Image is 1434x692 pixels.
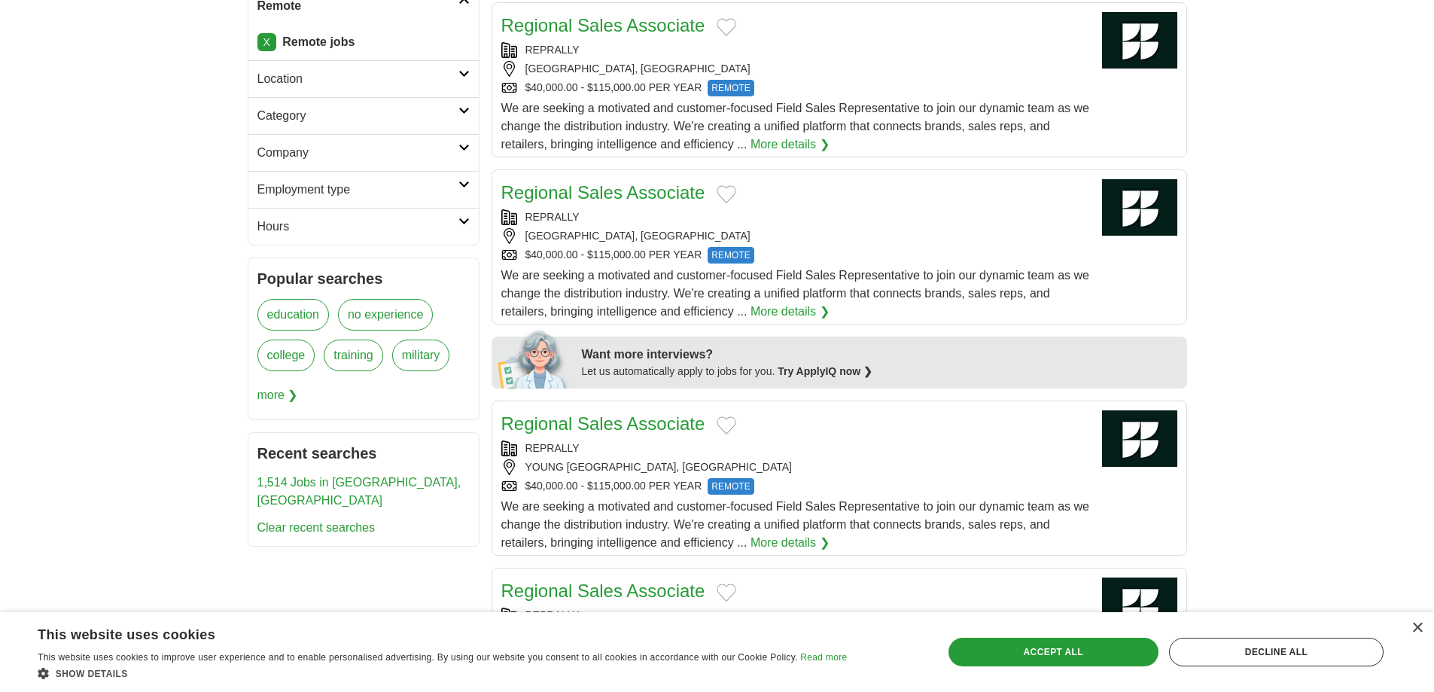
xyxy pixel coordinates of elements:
[750,534,830,552] a: More details ❯
[717,416,736,434] button: Add to favorite jobs
[501,42,1090,58] div: REPRALLY
[1411,623,1423,634] div: Close
[800,652,847,663] a: Read more, opens a new window
[708,247,754,264] span: REMOTE
[257,218,458,236] h2: Hours
[257,33,276,51] a: X
[717,185,736,203] button: Add to favorite jobs
[38,666,847,681] div: Show details
[778,365,872,377] a: Try ApplyIQ now ❯
[501,247,1090,264] div: $40,000.00 - $115,000.00 PER YEAR
[708,478,754,495] span: REMOTE
[1102,12,1177,69] img: Company logo
[708,80,754,96] span: REMOTE
[498,328,571,389] img: apply-iq-scientist.png
[582,346,1178,364] div: Want more interviews?
[257,299,329,331] a: education
[257,521,376,534] a: Clear recent searches
[257,340,315,371] a: college
[501,182,705,203] a: Regional Sales Associate
[501,269,1089,318] span: We are seeking a motivated and customer-focused Field Sales Representative to join our dynamic te...
[248,171,479,208] a: Employment type
[248,60,479,97] a: Location
[257,380,298,410] span: more ❯
[501,581,705,601] a: Regional Sales Associate
[501,608,1090,623] div: REPRALLY
[501,209,1090,225] div: REPRALLY
[1102,179,1177,236] img: Company logo
[248,134,479,171] a: Company
[257,144,458,162] h2: Company
[392,340,450,371] a: military
[750,136,830,154] a: More details ❯
[717,584,736,602] button: Add to favorite jobs
[257,442,470,465] h2: Recent searches
[501,459,1090,475] div: YOUNG [GEOGRAPHIC_DATA], [GEOGRAPHIC_DATA]
[282,35,355,48] strong: Remote jobs
[257,476,461,507] a: 1,514 Jobs in [GEOGRAPHIC_DATA], [GEOGRAPHIC_DATA]
[257,107,458,125] h2: Category
[257,181,458,199] h2: Employment type
[501,61,1090,77] div: [GEOGRAPHIC_DATA], [GEOGRAPHIC_DATA]
[582,364,1178,380] div: Let us automatically apply to jobs for you.
[501,15,705,35] a: Regional Sales Associate
[948,638,1158,666] div: Accept all
[38,652,798,663] span: This website uses cookies to improve user experience and to enable personalised advertising. By u...
[501,413,705,434] a: Regional Sales Associate
[501,102,1089,151] span: We are seeking a motivated and customer-focused Field Sales Representative to join our dynamic te...
[1102,578,1177,634] img: Company logo
[1169,638,1384,666] div: Decline all
[248,208,479,245] a: Hours
[501,478,1090,495] div: $40,000.00 - $115,000.00 PER YEAR
[717,18,736,36] button: Add to favorite jobs
[257,70,458,88] h2: Location
[257,267,470,290] h2: Popular searches
[501,500,1089,549] span: We are seeking a motivated and customer-focused Field Sales Representative to join our dynamic te...
[338,299,434,331] a: no experience
[501,228,1090,244] div: [GEOGRAPHIC_DATA], [GEOGRAPHIC_DATA]
[38,621,809,644] div: This website uses cookies
[501,441,1090,456] div: REPRALLY
[501,80,1090,96] div: $40,000.00 - $115,000.00 PER YEAR
[750,303,830,321] a: More details ❯
[56,669,128,679] span: Show details
[248,97,479,134] a: Category
[324,340,382,371] a: training
[1102,410,1177,467] img: Company logo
